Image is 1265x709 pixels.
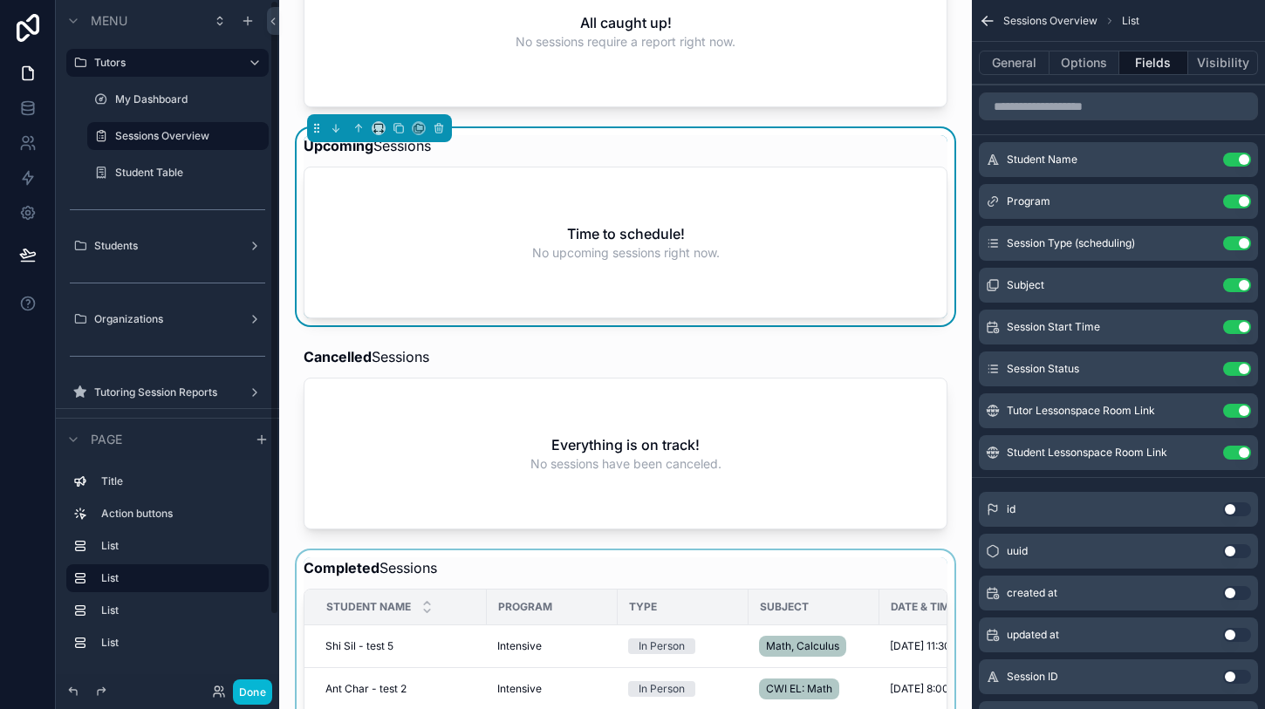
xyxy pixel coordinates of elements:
[1007,153,1077,167] span: Student Name
[1007,278,1044,292] span: Subject
[115,92,265,106] label: My Dashboard
[1007,670,1058,684] span: Session ID
[101,507,262,521] label: Action buttons
[115,129,258,143] label: Sessions Overview
[979,51,1050,75] button: General
[94,385,241,399] label: Tutoring Session Reports
[1007,194,1050,208] span: Program
[94,56,234,70] label: Tutors
[101,636,262,650] label: List
[1007,502,1015,516] span: id
[91,12,127,30] span: Menu
[101,539,262,553] label: List
[233,679,272,705] button: Done
[532,244,720,262] span: No upcoming sessions right now.
[1007,362,1079,376] span: Session Status
[56,460,279,674] div: scrollable content
[326,600,411,614] span: Student Name
[567,223,685,244] h2: Time to schedule!
[498,600,552,614] span: Program
[304,137,373,154] strong: Upcoming
[115,166,265,180] label: Student Table
[1007,320,1100,334] span: Session Start Time
[760,600,809,614] span: Subject
[1007,628,1059,642] span: updated at
[1122,14,1139,28] span: List
[891,600,955,614] span: Date & Time
[1007,446,1167,460] span: Student Lessonspace Room Link
[1119,51,1189,75] button: Fields
[1050,51,1119,75] button: Options
[304,135,431,156] span: Sessions
[1007,404,1155,418] span: Tutor Lessonspace Room Link
[101,603,262,617] label: List
[94,239,241,253] label: Students
[1003,14,1097,28] span: Sessions Overview
[1007,236,1135,250] span: Session Type (scheduling)
[94,312,241,326] label: Organizations
[1007,544,1028,558] span: uuid
[101,571,255,585] label: List
[91,431,122,448] span: Page
[101,474,262,488] label: Title
[629,600,657,614] span: Type
[1188,51,1258,75] button: Visibility
[1007,586,1057,600] span: created at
